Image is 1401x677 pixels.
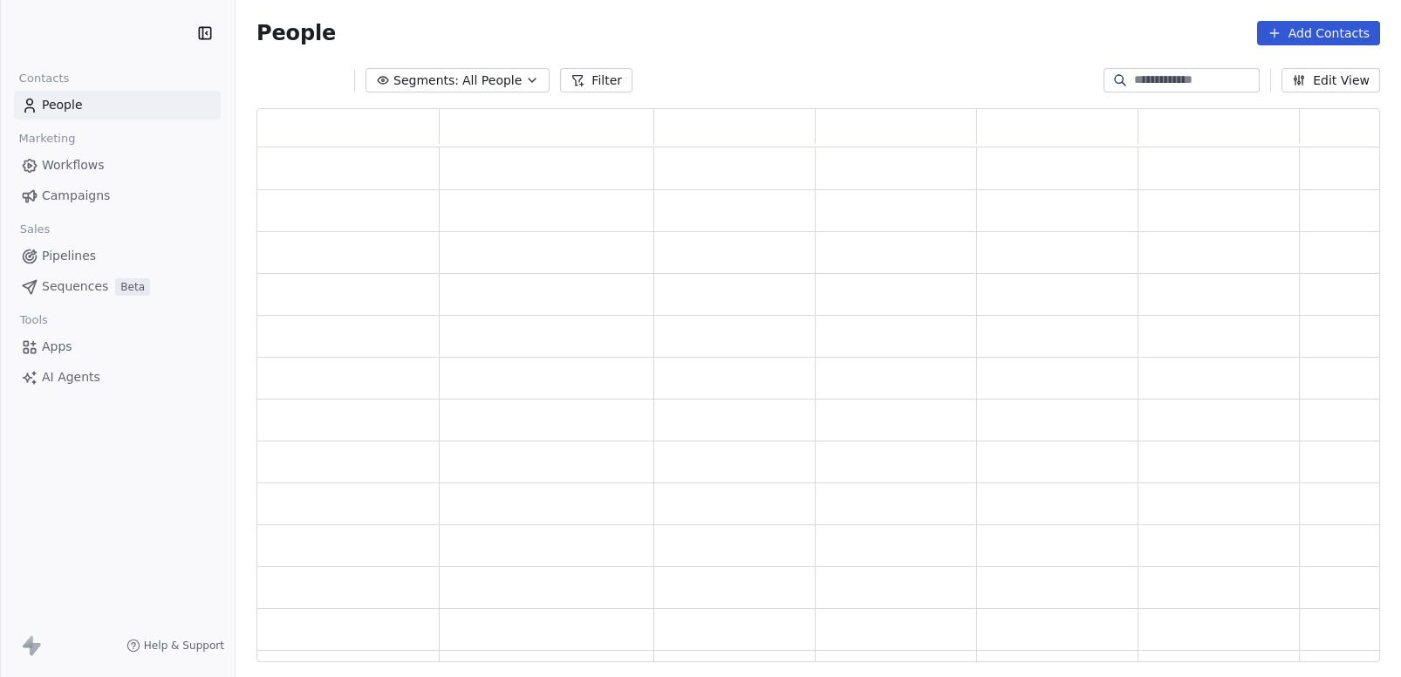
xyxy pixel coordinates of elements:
span: AI Agents [42,368,100,386]
span: Tools [12,307,55,333]
a: Apps [14,332,221,361]
span: Contacts [11,65,77,92]
span: Workflows [42,156,105,174]
span: Campaigns [42,187,110,205]
span: People [256,20,336,46]
a: Workflows [14,151,221,180]
span: Marketing [11,126,83,152]
span: All People [462,72,522,90]
span: Sales [12,216,58,243]
button: Add Contacts [1257,21,1380,45]
a: AI Agents [14,363,221,392]
a: SequencesBeta [14,272,221,301]
span: Beta [115,278,150,296]
button: Edit View [1281,68,1380,92]
span: Segments: [393,72,459,90]
a: Help & Support [126,639,224,653]
a: Pipelines [14,242,221,270]
a: People [14,91,221,120]
span: Apps [42,338,72,356]
span: Help & Support [144,639,224,653]
span: People [42,96,83,114]
span: Sequences [42,277,108,296]
span: Pipelines [42,247,96,265]
button: Filter [560,68,632,92]
a: Campaigns [14,181,221,210]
